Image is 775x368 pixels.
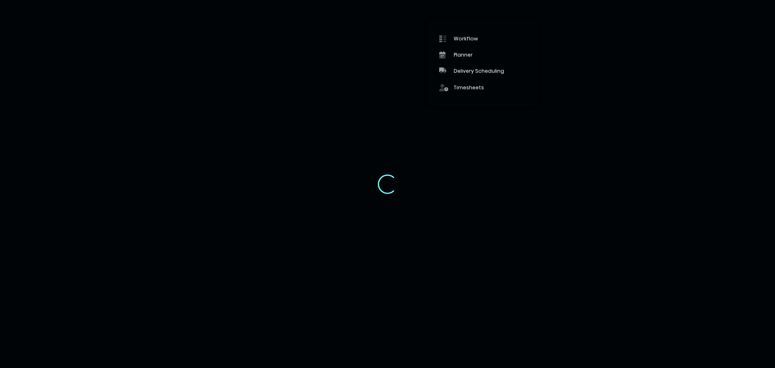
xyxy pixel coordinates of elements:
[429,30,536,46] a: Workflow
[429,47,536,63] a: Planner
[429,80,536,96] a: Timesheets
[454,84,484,91] div: Timesheets
[454,51,473,59] div: Planner
[454,35,478,42] div: Workflow
[454,67,504,75] div: Delivery Scheduling
[429,63,536,79] a: Delivery Scheduling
